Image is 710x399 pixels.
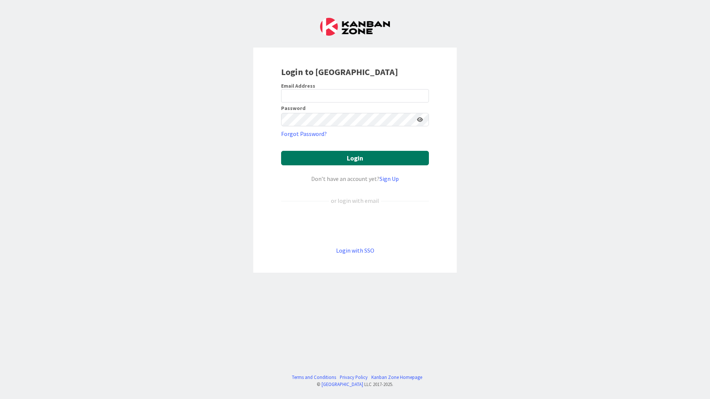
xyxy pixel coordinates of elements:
a: Forgot Password? [281,129,327,138]
div: or login with email [329,196,381,205]
iframe: Knop Inloggen met Google [277,217,433,234]
label: Password [281,106,306,111]
label: Email Address [281,82,315,89]
a: [GEOGRAPHIC_DATA] [322,381,363,387]
b: Login to [GEOGRAPHIC_DATA] [281,66,398,78]
a: Kanban Zone Homepage [371,374,422,381]
button: Login [281,151,429,165]
div: Don’t have an account yet? [281,174,429,183]
a: Sign Up [380,175,399,182]
img: Kanban Zone [320,18,390,36]
a: Privacy Policy [340,374,368,381]
a: Login with SSO [336,247,374,254]
div: © LLC 2017- 2025 . [288,381,422,388]
a: Terms and Conditions [292,374,336,381]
